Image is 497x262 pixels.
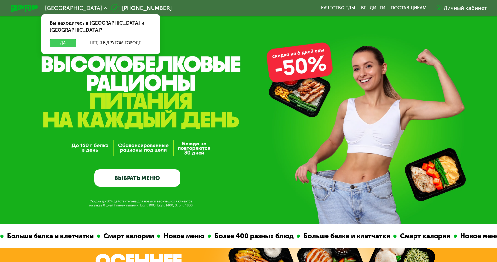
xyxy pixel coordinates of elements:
[391,5,427,11] div: поставщикам
[299,231,393,241] div: Больше белка и клетчатки
[45,5,102,11] span: [GEOGRAPHIC_DATA]
[50,39,76,47] button: Да
[396,231,453,241] div: Смарт калории
[321,5,355,11] a: Качество еды
[210,231,296,241] div: Более 400 разных блюд
[3,231,96,241] div: Больше белка и клетчатки
[94,169,180,186] a: ВЫБРАТЬ МЕНЮ
[160,231,207,241] div: Новое меню
[79,39,152,47] button: Нет, я в другом городе
[444,4,487,12] div: Личный кабинет
[361,5,385,11] a: Вендинги
[100,231,156,241] div: Смарт калории
[111,4,172,12] a: [PHONE_NUMBER]
[41,14,160,39] div: Вы находитесь в [GEOGRAPHIC_DATA] и [GEOGRAPHIC_DATA]?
